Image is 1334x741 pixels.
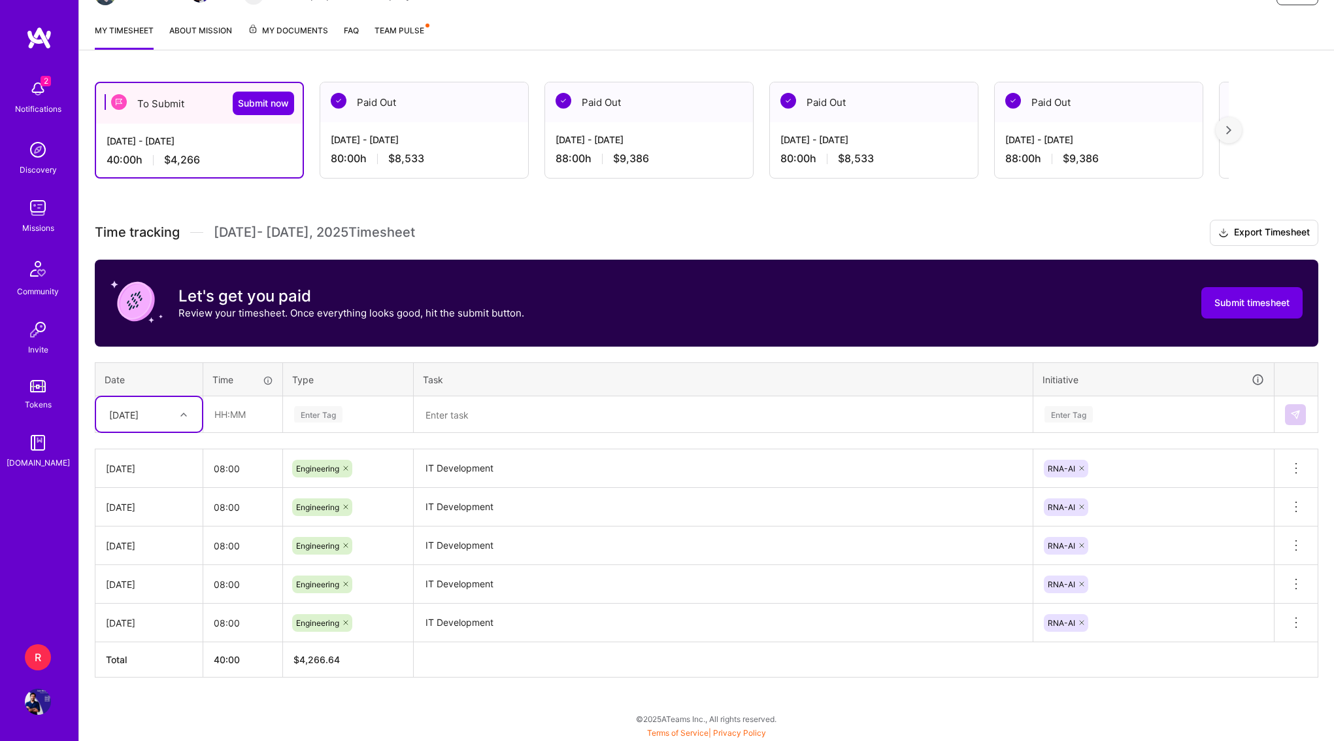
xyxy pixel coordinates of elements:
span: $4,266 [164,153,200,167]
span: RNA-AI [1048,464,1075,474]
th: Date [95,362,203,396]
span: RNA-AI [1048,502,1075,512]
th: Task [414,362,1033,396]
input: HH:MM [203,567,282,602]
div: [DATE] [106,539,192,553]
div: Community [17,284,59,298]
span: Engineering [296,502,339,512]
div: [DATE] - [DATE] [107,134,292,148]
div: [DOMAIN_NAME] [7,456,70,470]
img: To Submit [111,94,127,110]
button: Submit timesheet [1201,287,1303,319]
span: Engineering [296,579,339,589]
span: $9,386 [613,152,649,165]
div: [DATE] [109,407,139,421]
div: Paid Out [320,82,528,122]
div: [DATE] - [DATE] [780,133,967,146]
span: | [647,728,766,738]
div: [DATE] [106,500,192,514]
span: Submit now [238,97,289,110]
div: To Submit [96,83,303,124]
img: Paid Out [556,93,571,109]
h3: Let's get you paid [178,286,524,306]
span: Time tracking [95,224,180,241]
span: RNA-AI [1048,541,1075,551]
span: $ 4,266.64 [293,654,340,665]
img: Community [22,253,54,284]
img: logo [26,26,52,50]
span: $9,386 [1063,152,1099,165]
div: [DATE] - [DATE] [556,133,742,146]
textarea: IT Development [415,566,1031,602]
span: RNA-AI [1048,618,1075,628]
input: HH:MM [204,397,282,432]
div: [DATE] [106,616,192,630]
img: Submit [1290,409,1301,420]
a: FAQ [344,24,359,50]
div: 80:00 h [780,152,967,165]
span: $8,533 [388,152,424,165]
div: Paid Out [770,82,978,122]
div: 80:00 h [331,152,518,165]
th: Total [95,642,203,678]
th: 40:00 [203,642,283,678]
img: guide book [25,430,51,456]
textarea: IT Development [415,528,1031,564]
a: Privacy Policy [713,728,766,738]
span: Submit timesheet [1214,296,1290,309]
span: Engineering [296,618,339,628]
button: Submit now [233,92,294,115]
img: Paid Out [1005,93,1021,109]
a: Terms of Service [647,728,709,738]
div: Tokens [25,398,52,411]
img: discovery [25,137,51,163]
input: HH:MM [203,606,282,640]
div: [DATE] [106,462,192,475]
div: Paid Out [545,82,753,122]
img: Paid Out [780,93,796,109]
div: Discovery [20,163,57,177]
div: [DATE] - [DATE] [331,133,518,146]
div: Enter Tag [1044,404,1093,424]
div: Notifications [15,102,61,116]
div: [DATE] - [DATE] [1005,133,1192,146]
span: [DATE] - [DATE] , 2025 Timesheet [214,224,415,241]
span: Engineering [296,464,339,474]
div: Missions [22,221,54,235]
textarea: IT Development [415,489,1031,525]
span: Team Pulse [375,26,424,35]
a: My timesheet [95,24,154,50]
div: 88:00 h [1005,152,1192,165]
i: icon Chevron [180,411,187,418]
div: 88:00 h [556,152,742,165]
div: Paid Out [995,82,1203,122]
input: HH:MM [203,451,282,486]
img: User Avatar [25,689,51,715]
img: tokens [30,380,46,392]
div: Invite [28,343,48,356]
textarea: IT Development [415,605,1031,641]
div: Initiative [1042,372,1265,387]
a: User Avatar [22,689,54,715]
div: R [25,644,51,670]
a: My Documents [248,24,328,50]
input: HH:MM [203,528,282,563]
img: Paid Out [331,93,346,109]
button: Export Timesheet [1210,220,1318,246]
div: [DATE] [106,577,192,591]
span: 2 [41,76,51,86]
span: $8,533 [838,152,874,165]
img: Invite [25,317,51,343]
th: Type [283,362,414,396]
div: © 2025 ATeams Inc., All rights reserved. [78,702,1334,735]
img: right [1226,126,1231,135]
span: RNA-AI [1048,579,1075,589]
a: Team Pulse [375,24,428,50]
textarea: IT Development [415,451,1031,487]
p: Review your timesheet. Once everything looks good, hit the submit button. [178,306,524,320]
a: R [22,644,54,670]
img: teamwork [25,195,51,221]
div: 40:00 h [107,153,292,167]
a: About Mission [169,24,232,50]
span: My Documents [248,24,328,38]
